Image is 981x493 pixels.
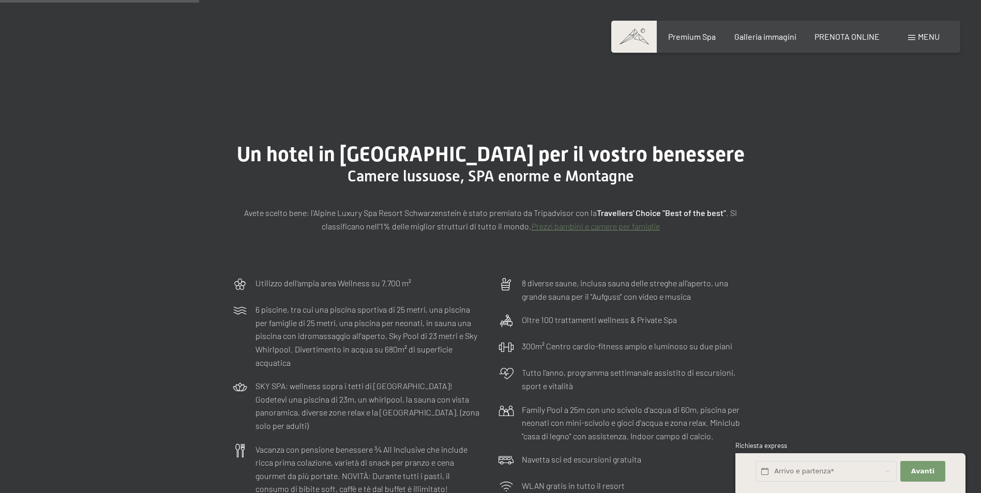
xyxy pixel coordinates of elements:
[237,142,745,166] span: Un hotel in [GEOGRAPHIC_DATA] per il vostro benessere
[668,32,716,41] a: Premium Spa
[255,379,483,432] p: SKY SPA: wellness sopra i tetti di [GEOGRAPHIC_DATA]! Godetevi una piscina di 23m, un whirlpool, ...
[597,208,726,218] strong: Travellers' Choice "Best of the best"
[348,167,634,185] span: Camere lussuose, SPA enorme e Montagne
[522,366,749,392] p: Tutto l’anno, programma settimanale assistito di escursioni, sport e vitalità
[255,276,411,290] p: Utilizzo dell‘ampia area Wellness su 7.700 m²
[522,313,677,327] p: Oltre 100 trattamenti wellness & Private Spa
[911,467,934,476] span: Avanti
[255,303,483,369] p: 6 piscine, tra cui una piscina sportiva di 25 metri, una piscina per famiglie di 25 metri, una pi...
[522,479,625,492] p: WLAN gratis in tutto il resort
[522,403,749,443] p: Family Pool a 25m con uno scivolo d'acqua di 60m, piscina per neonati con mini-scivolo e gioci d'...
[918,32,940,41] span: Menu
[522,453,641,466] p: Navetta sci ed escursioni gratuita
[900,461,945,482] button: Avanti
[522,340,732,353] p: 300m² Centro cardio-fitness ampio e luminoso su due piani
[532,221,660,231] a: Prezzi bambini e camere per famiglie
[735,441,787,450] span: Richiesta express
[522,276,749,303] p: 8 diverse saune, inclusa sauna delle streghe all’aperto, una grande sauna per il "Aufguss" con vi...
[814,32,880,41] a: PRENOTA ONLINE
[734,32,796,41] a: Galleria immagini
[232,206,749,233] p: Avete scelto bene: l’Alpine Luxury Spa Resort Schwarzenstein è stato premiato da Tripadvisor con ...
